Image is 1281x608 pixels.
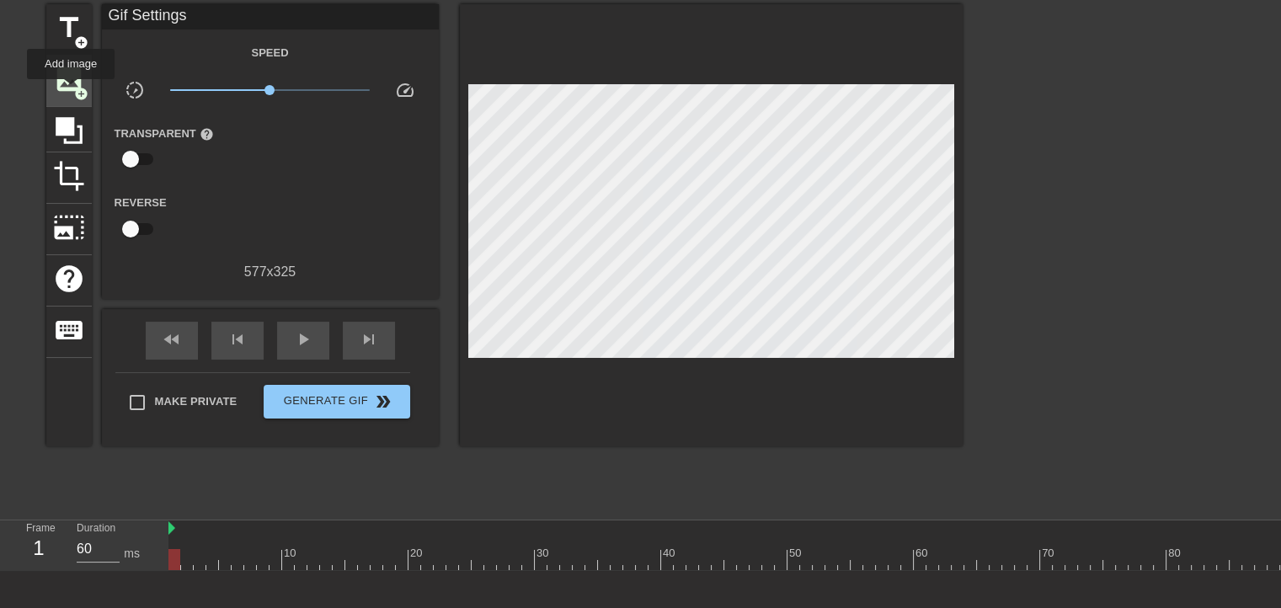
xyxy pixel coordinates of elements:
[200,127,214,141] span: help
[115,195,167,211] label: Reverse
[284,545,299,562] div: 10
[789,545,804,562] div: 50
[53,160,85,192] span: crop
[53,314,85,346] span: keyboard
[227,329,248,349] span: skip_previous
[536,545,552,562] div: 30
[395,80,415,100] span: speed
[155,393,238,410] span: Make Private
[915,545,931,562] div: 60
[53,211,85,243] span: photo_size_select_large
[125,80,145,100] span: slow_motion_video
[26,533,51,563] div: 1
[373,392,393,412] span: double_arrow
[1042,545,1057,562] div: 70
[102,262,439,282] div: 577 x 325
[115,125,214,142] label: Transparent
[264,385,409,419] button: Generate Gif
[102,4,439,29] div: Gif Settings
[77,524,115,534] label: Duration
[13,520,64,569] div: Frame
[270,392,403,412] span: Generate Gif
[74,87,88,101] span: add_circle
[663,545,678,562] div: 40
[251,45,288,61] label: Speed
[293,329,313,349] span: play_arrow
[53,263,85,295] span: help
[53,12,85,44] span: title
[124,545,140,563] div: ms
[359,329,379,349] span: skip_next
[53,63,85,95] span: image
[74,35,88,50] span: add_circle
[162,329,182,349] span: fast_rewind
[410,545,425,562] div: 20
[1168,545,1183,562] div: 80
